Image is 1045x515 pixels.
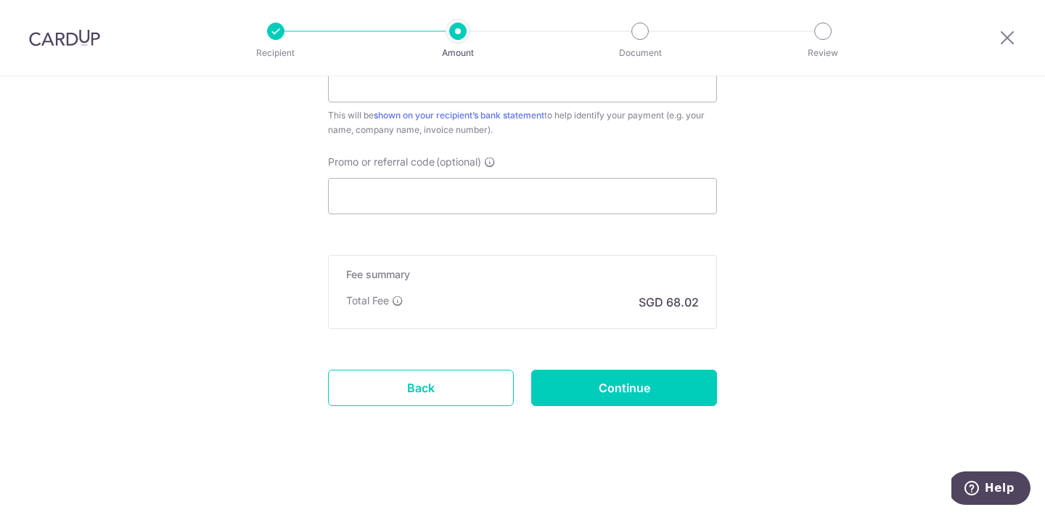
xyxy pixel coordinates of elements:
input: Continue [531,370,717,406]
p: SGD 68.02 [639,293,699,311]
a: shown on your recipient’s bank statement [374,110,544,121]
div: This will be to help identify your payment (e.g. your name, company name, invoice number). [328,108,717,137]
p: Recipient [222,46,329,60]
p: Total Fee [346,293,389,308]
span: Promo or referral code [328,155,435,169]
p: Amount [404,46,512,60]
iframe: Opens a widget where you can find more information [951,471,1030,508]
img: CardUp [29,29,100,46]
p: Review [769,46,877,60]
p: Document [586,46,694,60]
h5: Fee summary [346,267,699,282]
a: Back [328,370,514,406]
span: (optional) [436,155,481,169]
